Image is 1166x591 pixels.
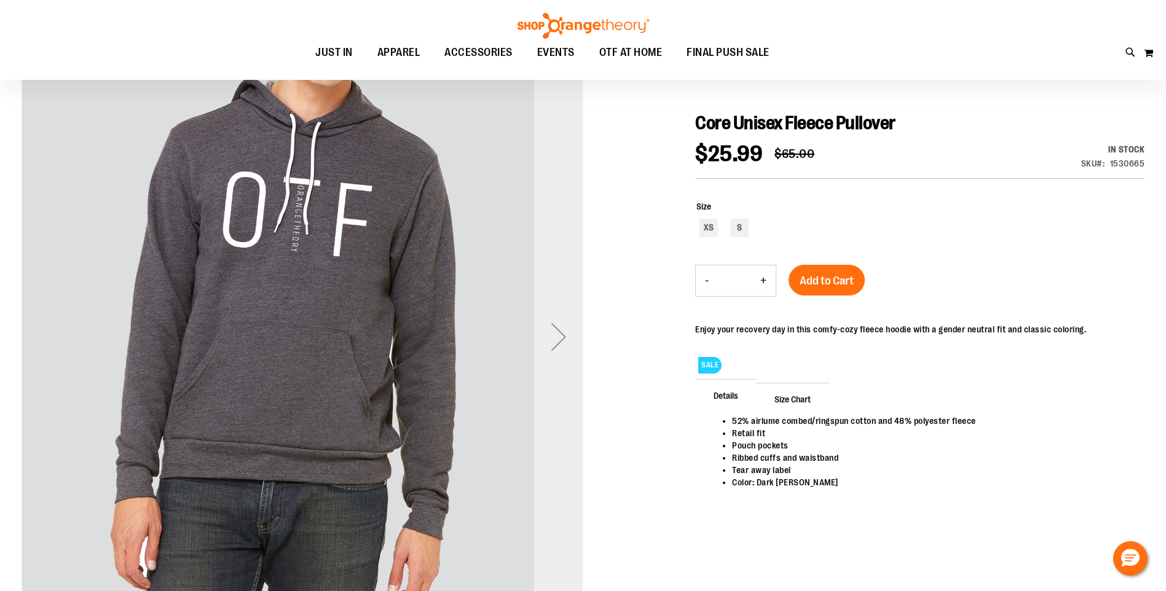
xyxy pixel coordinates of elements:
[732,452,1132,464] li: Ribbed cuffs and waistband
[696,265,718,296] button: Decrease product quantity
[432,39,525,67] a: ACCESSORIES
[1081,143,1145,155] div: Availability
[525,39,587,67] a: EVENTS
[732,427,1132,439] li: Retail fit
[365,39,433,67] a: APPAREL
[730,219,749,237] div: S
[695,112,896,133] span: Core Unisex Fleece Pullover
[695,141,762,166] span: $25.99
[732,476,1132,488] li: Color: Dark [PERSON_NAME]
[695,323,1086,335] div: Enjoy your recovery day in this comfy-cozy fleece hoodie with a gender neutral fit and classic co...
[537,39,575,66] span: EVENTS
[303,39,365,67] a: JUST IN
[444,39,513,66] span: ACCESSORIES
[1081,143,1145,155] div: In stock
[756,383,829,415] span: Size Chart
[732,464,1132,476] li: Tear away label
[687,39,770,66] span: FINAL PUSH SALE
[774,147,814,161] span: $65.00
[377,39,420,66] span: APPAREL
[732,415,1132,427] li: 52% airlume combed/ringspun cotton and 48% polyester fleece
[695,379,757,411] span: Details
[751,265,776,296] button: Increase product quantity
[699,219,718,237] div: XS
[1113,541,1148,576] button: Hello, have a question? Let’s chat.
[789,265,865,295] button: Add to Cart
[696,202,711,211] span: Size
[1081,159,1105,168] strong: SKU
[674,39,782,66] a: FINAL PUSH SALE
[516,13,651,39] img: Shop Orangetheory
[732,439,1132,452] li: Pouch pockets
[718,266,751,295] input: Product quantity
[698,357,722,374] span: SALE
[1110,157,1145,170] div: 1530665
[587,39,675,67] a: OTF AT HOME
[800,274,854,288] span: Add to Cart
[315,39,353,66] span: JUST IN
[599,39,663,66] span: OTF AT HOME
